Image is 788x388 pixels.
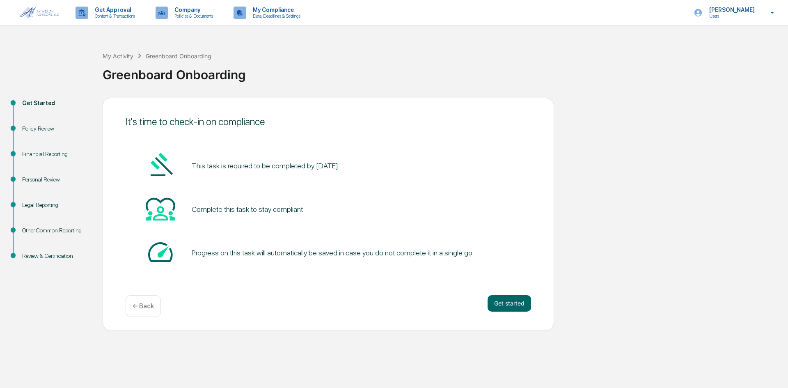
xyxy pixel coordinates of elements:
[22,226,89,235] div: Other Common Reporting
[192,160,338,171] pre: This task is required to be completed by [DATE]
[22,252,89,260] div: Review & Certification
[146,237,175,267] img: Speed-dial
[146,150,175,180] img: Gavel
[22,175,89,184] div: Personal Review
[103,53,133,60] div: My Activity
[22,150,89,158] div: Financial Reporting
[168,13,217,19] p: Policies & Documents
[488,295,531,312] button: Get started
[126,116,531,128] div: It's time to check-in on compliance
[103,61,784,82] div: Greenboard Onboarding
[22,201,89,209] div: Legal Reporting
[146,53,211,60] div: Greenboard Onboarding
[88,13,139,19] p: Content & Transactions
[133,302,154,310] p: ← Back
[22,124,89,133] div: Policy Review
[88,7,139,13] p: Get Approval
[192,205,303,214] div: Complete this task to stay compliant
[246,7,305,13] p: My Compliance
[703,13,759,19] p: Users
[192,248,474,257] div: Progress on this task will automatically be saved in case you do not complete it in a single go.
[168,7,217,13] p: Company
[146,194,175,223] img: Heart
[246,13,305,19] p: Data, Deadlines & Settings
[703,7,759,13] p: [PERSON_NAME]
[22,99,89,108] div: Get Started
[20,7,59,18] img: logo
